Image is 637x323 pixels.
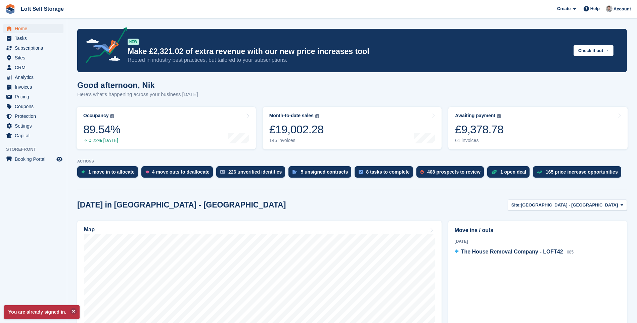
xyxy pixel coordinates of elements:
img: deal-1b604bf984904fb50ccaf53a9ad4b4a5d6e5aea283cecdc64d6e3604feb123c2.svg [491,170,497,174]
span: Subscriptions [15,43,55,53]
img: move_ins_to_allocate_icon-fdf77a2bb77ea45bf5b3d319d69a93e2d87916cf1d5bf7949dd705db3b84f3ca.svg [81,170,85,174]
span: Booking Portal [15,154,55,164]
span: Protection [15,111,55,121]
img: stora-icon-8386f47178a22dfd0bd8f6a31ec36ba5ce8667c1dd55bd0f319d3a0aa187defe.svg [5,4,15,14]
h1: Good afternoon, Nik [77,81,198,90]
span: Home [15,24,55,33]
span: Sites [15,53,55,62]
div: 1 move in to allocate [88,169,135,175]
span: 085 [567,250,574,255]
div: 8 tasks to complete [366,169,410,175]
img: price-adjustments-announcement-icon-8257ccfd72463d97f412b2fc003d46551f7dbcb40ab6d574587a9cd5c0d94... [80,27,127,65]
a: Loft Self Storage [18,3,66,14]
h2: Move ins / outs [455,226,621,234]
a: 226 unverified identities [216,166,289,181]
span: Help [590,5,600,12]
div: 226 unverified identities [228,169,282,175]
a: 1 open deal [487,166,533,181]
a: menu [3,24,63,33]
span: Create [557,5,571,12]
div: Occupancy [83,113,108,119]
div: [DATE] [455,238,621,244]
div: 146 invoices [269,138,324,143]
img: verify_identity-adf6edd0f0f0b5bbfe63781bf79b02c33cf7c696d77639b501bdc392416b5a36.svg [220,170,225,174]
span: Account [613,6,631,12]
div: 89.54% [83,123,120,136]
a: menu [3,34,63,43]
button: Site: [GEOGRAPHIC_DATA] - [GEOGRAPHIC_DATA] [508,199,627,211]
div: £9,378.78 [455,123,503,136]
span: Site: [511,202,521,209]
img: prospect-51fa495bee0391a8d652442698ab0144808aea92771e9ea1ae160a38d050c398.svg [420,170,424,174]
a: Month-to-date sales £19,002.28 146 invoices [263,107,442,149]
div: 1 open deal [500,169,526,175]
span: Settings [15,121,55,131]
div: £19,002.28 [269,123,324,136]
img: price_increase_opportunities-93ffe204e8149a01c8c9dc8f82e8f89637d9d84a8eef4429ea346261dce0b2c0.svg [537,171,542,174]
span: Pricing [15,92,55,101]
a: 8 tasks to complete [355,166,416,181]
p: Make £2,321.02 of extra revenue with our new price increases tool [128,47,568,56]
a: 1 move in to allocate [77,166,141,181]
img: Nik Williams [606,5,612,12]
a: menu [3,73,63,82]
span: The House Removal Company - LOFT42 [461,249,563,255]
p: Here's what's happening across your business [DATE] [77,91,198,98]
a: menu [3,53,63,62]
a: menu [3,111,63,121]
a: menu [3,92,63,101]
a: menu [3,43,63,53]
a: The House Removal Company - LOFT42 085 [455,248,574,257]
img: icon-info-grey-7440780725fd019a000dd9b08b2336e03edf1995a4989e88bcd33f0948082b44.svg [110,114,114,118]
div: Month-to-date sales [269,113,314,119]
h2: [DATE] in [GEOGRAPHIC_DATA] - [GEOGRAPHIC_DATA] [77,200,286,210]
div: NEW [128,39,139,45]
a: menu [3,131,63,140]
a: menu [3,154,63,164]
a: menu [3,82,63,92]
a: menu [3,102,63,111]
img: move_outs_to_deallocate_icon-f764333ba52eb49d3ac5e1228854f67142a1ed5810a6f6cc68b1a99e826820c5.svg [145,170,149,174]
img: icon-info-grey-7440780725fd019a000dd9b08b2336e03edf1995a4989e88bcd33f0948082b44.svg [315,114,319,118]
p: You are already signed in. [4,305,80,319]
div: 61 invoices [455,138,503,143]
a: Awaiting payment £9,378.78 61 invoices [448,107,628,149]
a: menu [3,121,63,131]
span: Analytics [15,73,55,82]
a: 408 prospects to review [416,166,487,181]
span: CRM [15,63,55,72]
a: 4 move outs to deallocate [141,166,216,181]
img: contract_signature_icon-13c848040528278c33f63329250d36e43548de30e8caae1d1a13099fd9432cc5.svg [292,170,297,174]
span: Capital [15,131,55,140]
img: task-75834270c22a3079a89374b754ae025e5fb1db73e45f91037f5363f120a921f8.svg [359,170,363,174]
div: 5 unsigned contracts [301,169,348,175]
a: menu [3,63,63,72]
div: 408 prospects to review [427,169,481,175]
a: 5 unsigned contracts [288,166,355,181]
span: Coupons [15,102,55,111]
a: Preview store [55,155,63,163]
img: icon-info-grey-7440780725fd019a000dd9b08b2336e03edf1995a4989e88bcd33f0948082b44.svg [497,114,501,118]
h2: Map [84,227,95,233]
span: Invoices [15,82,55,92]
div: 4 move outs to deallocate [152,169,210,175]
div: 165 price increase opportunities [546,169,618,175]
div: 0.22% [DATE] [83,138,120,143]
a: Occupancy 89.54% 0.22% [DATE] [77,107,256,149]
span: Storefront [6,146,67,153]
button: Check it out → [574,45,613,56]
a: 165 price increase opportunities [533,166,625,181]
span: [GEOGRAPHIC_DATA] - [GEOGRAPHIC_DATA] [521,202,618,209]
p: ACTIONS [77,159,627,164]
p: Rooted in industry best practices, but tailored to your subscriptions. [128,56,568,64]
div: Awaiting payment [455,113,495,119]
span: Tasks [15,34,55,43]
